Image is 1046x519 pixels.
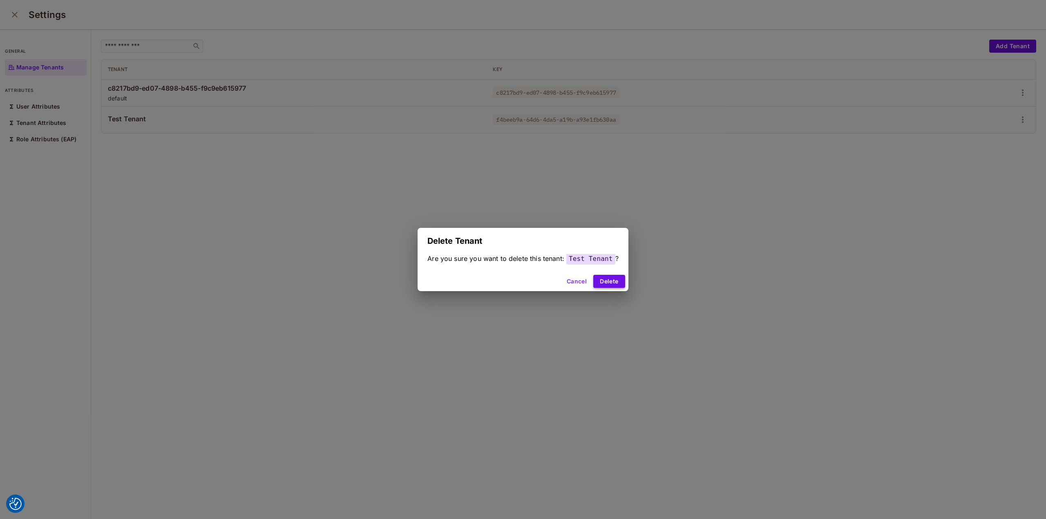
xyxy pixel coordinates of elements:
div: ? [427,254,618,263]
h2: Delete Tenant [418,228,628,254]
span: Are you sure you want to delete this tenant: [427,254,564,263]
button: Delete [593,275,625,288]
button: Cancel [563,275,590,288]
img: Revisit consent button [9,498,22,510]
span: Test Tenant [566,253,615,265]
button: Consent Preferences [9,498,22,510]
